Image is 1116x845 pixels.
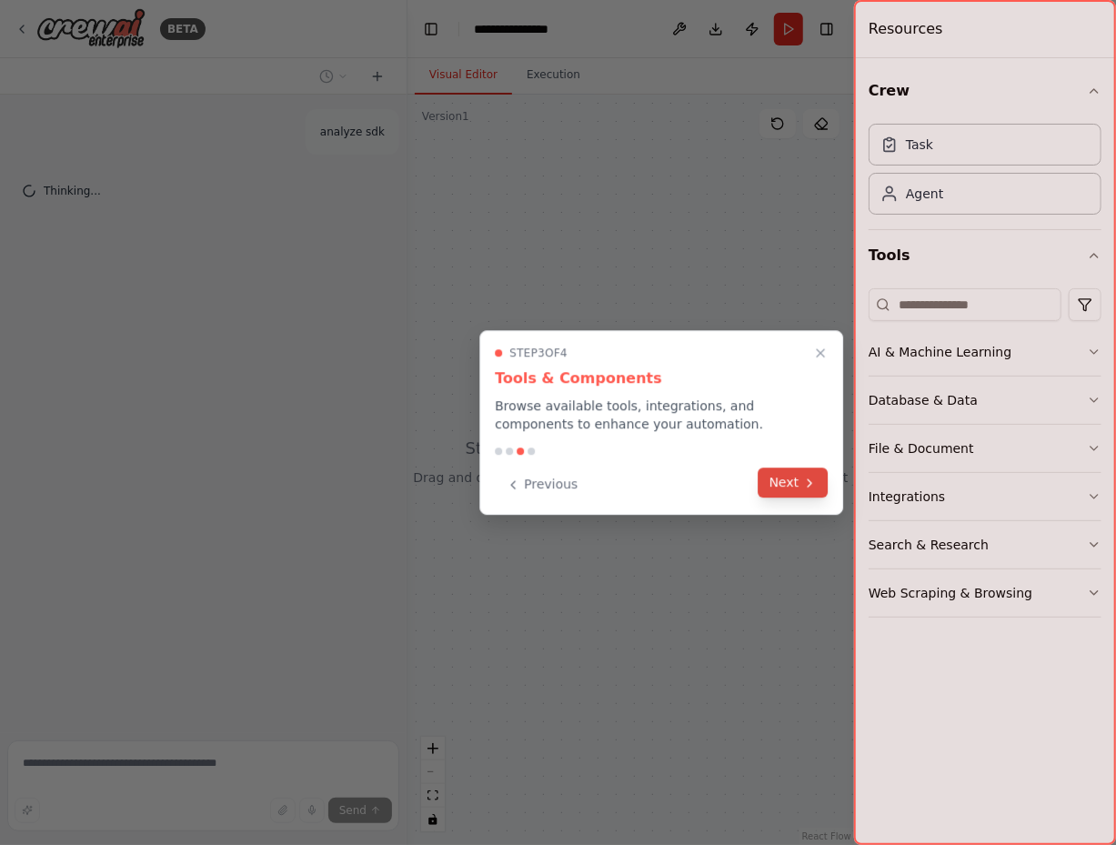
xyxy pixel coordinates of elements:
p: Browse available tools, integrations, and components to enhance your automation. [495,397,828,433]
button: Hide left sidebar [418,16,444,42]
button: Next [759,468,829,498]
button: Close walkthrough [809,342,831,364]
button: Previous [495,469,588,499]
h3: Tools & Components [495,367,828,389]
span: Step 3 of 4 [509,346,568,360]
